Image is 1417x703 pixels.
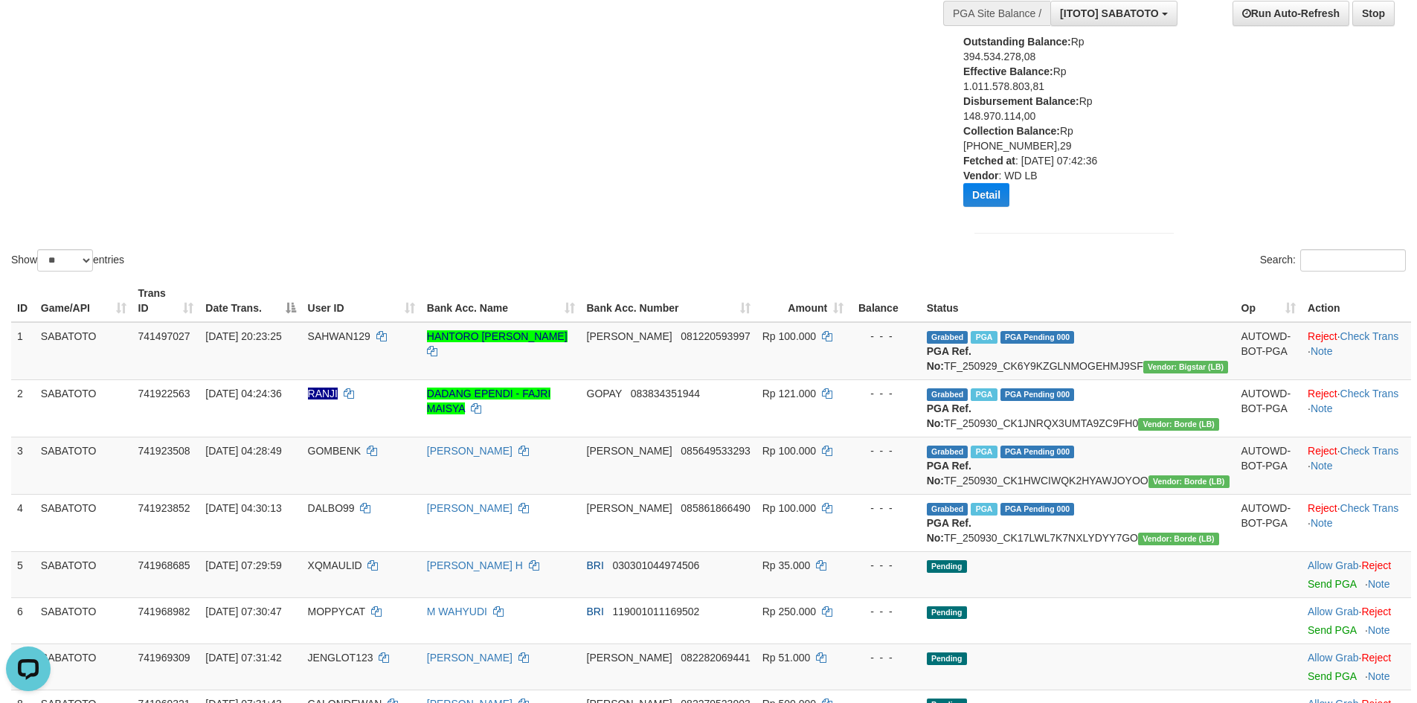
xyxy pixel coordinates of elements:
[205,502,281,514] span: [DATE] 04:30:13
[762,652,811,664] span: Rp 51.000
[762,330,816,342] span: Rp 100.000
[308,502,355,514] span: DALBO99
[927,331,968,344] span: Grabbed
[205,388,281,399] span: [DATE] 04:24:36
[11,379,35,437] td: 2
[1233,1,1349,26] a: Run Auto-Refresh
[138,445,190,457] span: 741923508
[1308,388,1337,399] a: Reject
[138,388,190,399] span: 741922563
[1352,1,1395,26] a: Stop
[855,329,915,344] div: - - -
[963,34,1148,218] div: Rp 394.534.278,08 Rp 1.011.578.803,81 Rp 148.970.114,00 Rp [PHONE_NUMBER],29 : [DATE] 07:42:36 : ...
[963,155,1015,167] b: Fetched at
[1236,437,1302,494] td: AUTOWD-BOT-PGA
[921,379,1236,437] td: TF_250930_CK1JNRQX3UMTA9ZC9FH0
[1050,1,1177,26] button: [ITOTO] SABATOTO
[138,606,190,617] span: 741968982
[681,330,750,342] span: Copy 081220593997 to clipboard
[35,322,132,380] td: SABATOTO
[1000,388,1075,401] span: PGA Pending
[1060,7,1159,19] span: [ITOTO] SABATOTO
[581,280,756,322] th: Bank Acc. Number: activate to sort column ascending
[927,606,967,619] span: Pending
[921,494,1236,551] td: TF_250930_CK17LWL7K7NXLYDYY7GO
[1308,502,1337,514] a: Reject
[587,502,672,514] span: [PERSON_NAME]
[1302,437,1411,494] td: · ·
[921,322,1236,380] td: TF_250929_CK6Y9KZGLNMOGEHMJ9SF
[587,559,604,571] span: BRI
[1368,670,1390,682] a: Note
[308,606,365,617] span: MOPPYCAT
[1143,361,1229,373] span: Vendor URL: https://dashboard.q2checkout.com/secure
[1340,502,1399,514] a: Check Trans
[963,125,1060,137] b: Collection Balance:
[1340,388,1399,399] a: Check Trans
[1311,345,1333,357] a: Note
[681,502,750,514] span: Copy 085861866490 to clipboard
[427,388,550,414] a: DADANG EPENDI - FAJRI MAISYA
[855,501,915,516] div: - - -
[971,503,997,516] span: Marked by athcs1
[1308,330,1337,342] a: Reject
[427,559,523,571] a: [PERSON_NAME] H
[1340,445,1399,457] a: Check Trans
[1308,559,1358,571] a: Allow Grab
[1000,503,1075,516] span: PGA Pending
[963,95,1079,107] b: Disbursement Balance:
[1361,652,1391,664] a: Reject
[205,330,281,342] span: [DATE] 20:23:25
[308,652,373,664] span: JENGLOT123
[1368,578,1390,590] a: Note
[37,249,93,272] select: Showentries
[943,1,1050,26] div: PGA Site Balance /
[138,652,190,664] span: 741969309
[587,330,672,342] span: [PERSON_NAME]
[1236,322,1302,380] td: AUTOWD-BOT-PGA
[756,280,849,322] th: Amount: activate to sort column ascending
[927,652,967,665] span: Pending
[971,331,997,344] span: Marked by athcs1
[762,606,816,617] span: Rp 250.000
[927,402,971,429] b: PGA Ref. No:
[762,559,811,571] span: Rp 35.000
[1300,249,1406,272] input: Search:
[613,559,700,571] span: Copy 030301044974506 to clipboard
[11,249,124,272] label: Show entries
[587,606,604,617] span: BRI
[1308,652,1361,664] span: ·
[1340,330,1399,342] a: Check Trans
[927,460,971,487] b: PGA Ref. No:
[205,606,281,617] span: [DATE] 07:30:47
[1000,331,1075,344] span: PGA Pending
[927,560,967,573] span: Pending
[587,388,622,399] span: GOPAY
[11,494,35,551] td: 4
[427,606,487,617] a: M WAHYUDI
[762,388,816,399] span: Rp 121.000
[1361,606,1391,617] a: Reject
[762,502,816,514] span: Rp 100.000
[11,597,35,643] td: 6
[205,652,281,664] span: [DATE] 07:31:42
[1308,670,1356,682] a: Send PGA
[302,280,421,322] th: User ID: activate to sort column ascending
[1236,494,1302,551] td: AUTOWD-BOT-PGA
[35,494,132,551] td: SABATOTO
[927,388,968,401] span: Grabbed
[963,65,1053,77] b: Effective Balance:
[427,330,568,342] a: HANTORO [PERSON_NAME]
[1302,643,1411,690] td: ·
[199,280,301,322] th: Date Trans.: activate to sort column descending
[1138,533,1219,545] span: Vendor URL: https://dashboard.q2checkout.com/secure
[1302,597,1411,643] td: ·
[1311,460,1333,472] a: Note
[971,446,997,458] span: Marked by athcs1
[1308,578,1356,590] a: Send PGA
[927,517,971,544] b: PGA Ref. No:
[855,604,915,619] div: - - -
[308,445,362,457] span: GOMBENK
[1311,517,1333,529] a: Note
[1308,624,1356,636] a: Send PGA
